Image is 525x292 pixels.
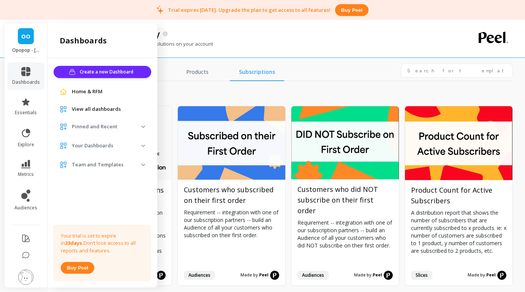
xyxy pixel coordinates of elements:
[21,32,30,41] span: OO
[18,142,34,148] span: explore
[65,239,84,246] strong: 23 days.
[18,270,33,285] img: profile picture
[60,35,107,46] h2: dashboards
[12,79,40,85] span: dashboards
[54,66,151,78] button: Create a new Dashboard
[60,105,67,113] img: navigation item icon
[335,4,368,16] button: Buy peel
[177,64,218,81] a: Products
[72,161,141,169] p: Team and Templates
[14,205,37,211] span: audiences
[230,64,284,81] a: Subscriptions
[12,47,40,53] p: Opopop - opopopshop.myshopify.com
[72,88,103,96] span: Home & RFM
[60,88,67,96] img: navigation item icon
[72,105,145,113] a: View all dashboards
[80,68,136,76] span: Create a new Dashboard
[72,142,141,150] p: Your Dashboards
[168,6,330,13] p: Trial expires [DATE]. Upgrade the plan to get access to all features!
[61,262,94,274] button: Buy peel
[15,110,37,116] span: essentials
[64,89,513,99] h2: subscriptions
[60,161,67,169] img: navigation item icon
[401,64,513,78] input: Search for templates
[64,64,284,81] nav: Tabs
[141,145,145,147] img: down caret icon
[18,171,34,177] span: metrics
[60,123,67,131] img: navigation item icon
[141,164,145,166] img: down caret icon
[61,232,144,255] p: Your trial is set to expire in Don’t lose access to all reports and features.
[141,126,145,128] img: down caret icon
[72,123,141,131] p: Pinned and Recent
[72,105,121,113] span: View all dashboards
[60,142,67,150] img: navigation item icon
